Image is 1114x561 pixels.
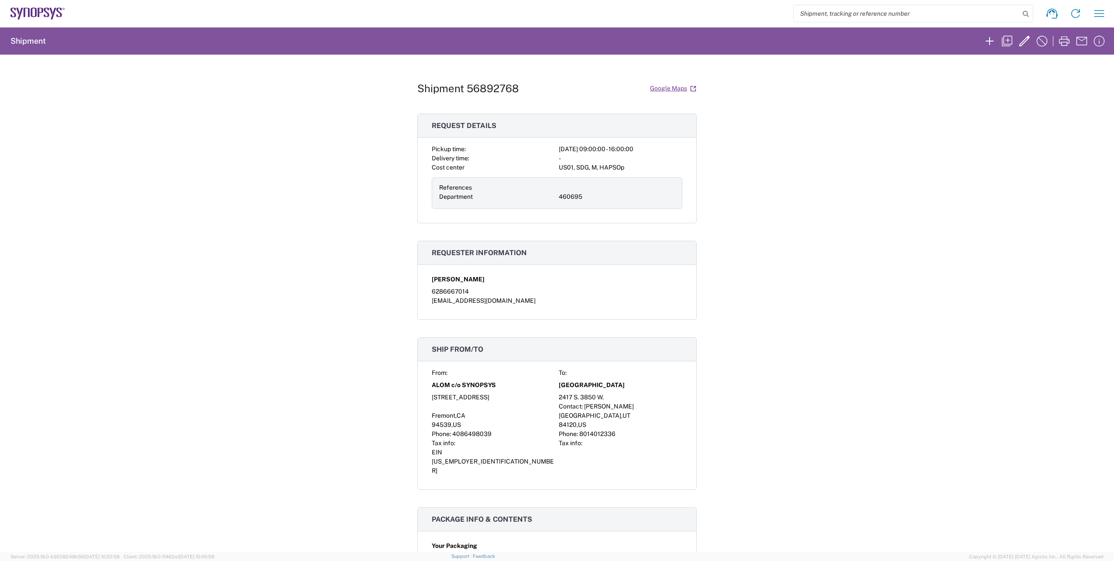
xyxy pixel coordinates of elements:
div: 460695 [559,192,675,201]
span: ALOM c/o SYNOPSYS [432,381,496,390]
span: [DATE] 10:06:59 [179,554,214,559]
span: Your Packaging [432,541,477,551]
span: 94539 [432,421,451,428]
span: 84120 [559,421,577,428]
span: Phone: [559,430,578,437]
span: Pickup time: [432,145,466,152]
span: Client: 2025.19.0-1f462a1 [124,554,214,559]
span: [US_EMPLOYER_IDENTIFICATION_NUMBER] [432,458,554,474]
div: [STREET_ADDRESS] [432,393,555,402]
span: [PERSON_NAME] [432,275,485,284]
div: Department [439,192,555,201]
span: Phone: [432,430,451,437]
div: Contact: [PERSON_NAME] [559,402,682,411]
a: Google Maps [650,81,697,96]
span: Server: 2025.19.0-b9208248b56 [10,554,120,559]
span: Tax info: [559,440,582,447]
span: UT [622,412,630,419]
div: 6286667014 [432,287,682,296]
div: - [559,154,682,163]
span: Copyright © [DATE]-[DATE] Agistix Inc., All Rights Reserved [969,553,1104,561]
span: 4086498039 [452,430,492,437]
span: [GEOGRAPHIC_DATA] [559,412,621,419]
a: Feedback [473,554,495,559]
a: Support [451,554,473,559]
span: , [577,421,578,428]
span: Cost center [432,164,464,171]
div: 2417 S. 3850 W. [559,393,682,402]
span: US [453,421,461,428]
span: Delivery time: [432,155,469,162]
h1: Shipment 56892768 [417,82,519,95]
div: US01, SDG, M, HAPSOp [559,163,682,172]
span: Request details [432,121,496,130]
span: References [439,184,472,191]
div: [EMAIL_ADDRESS][DOMAIN_NAME] [432,296,682,305]
span: 8014012336 [579,430,615,437]
div: [DATE] 09:00:00 - 16:00:00 [559,145,682,154]
span: From: [432,369,447,376]
span: Requester information [432,249,527,257]
span: To: [559,369,567,376]
span: CA [457,412,465,419]
span: Package info & contents [432,515,532,523]
input: Shipment, tracking or reference number [794,5,1020,22]
span: Ship from/to [432,345,483,353]
span: , [621,412,622,419]
span: , [455,412,457,419]
span: EIN [432,449,442,456]
span: US [578,421,586,428]
h2: Shipment [10,36,46,46]
span: [GEOGRAPHIC_DATA] [559,381,625,390]
span: [DATE] 10:22:58 [84,554,120,559]
span: Tax info: [432,440,455,447]
span: , [451,421,453,428]
span: Fremont [432,412,455,419]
